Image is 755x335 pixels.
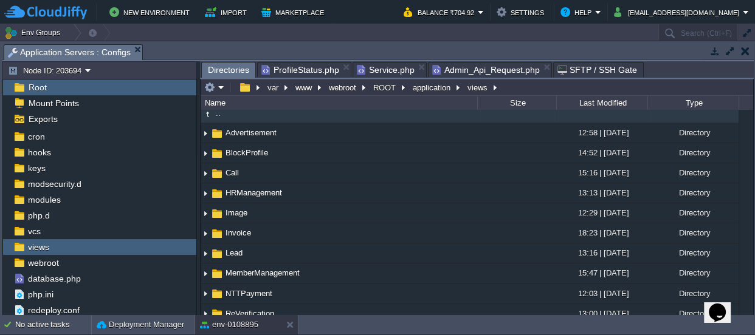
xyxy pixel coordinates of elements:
[26,226,43,237] a: vcs
[556,243,647,262] div: 13:16 | [DATE]
[201,79,753,96] input: Click to enter the path
[704,286,743,323] iframe: chat widget
[411,82,453,93] button: application
[210,227,224,240] img: AMDAwAAAACH5BAEAAAAALAAAAAABAAEAAAICRAEAOw==
[26,147,53,158] a: hooks
[647,263,739,282] div: Directory
[202,96,477,110] div: Name
[557,63,637,77] span: SFTP / SSH Gate
[478,96,556,110] div: Size
[224,188,284,198] a: HRManagement
[201,244,210,263] img: AMDAwAAAACH5BAEAAAAALAAAAAABAAEAAAICRAEAOw==
[210,147,224,160] img: AMDAwAAAACH5BAEAAAAALAAAAAABAAEAAAICRAEAOw==
[15,315,91,334] div: No active tasks
[8,65,85,76] button: Node ID: 203694
[26,178,83,189] a: modsecurity.d
[26,113,60,124] span: Exports
[647,243,739,262] div: Directory
[26,257,61,268] span: webroot
[556,304,647,323] div: 13:00 | [DATE]
[97,319,184,331] button: Deployment Manager
[257,62,351,77] li: /var/www/webroot/ROOT/application/views/admin/member/ProfileStatus.php
[224,208,249,218] span: Image
[201,204,210,223] img: AMDAwAAAACH5BAEAAAAALAAAAAABAAEAAAICRAEAOw==
[201,164,210,183] img: AMDAwAAAACH5BAEAAAAALAAAAAABAAEAAAICRAEAOw==
[556,143,647,162] div: 14:52 | [DATE]
[560,5,595,19] button: Help
[201,265,210,283] img: AMDAwAAAACH5BAEAAAAALAAAAAABAAEAAAICRAEAOw==
[201,107,214,121] img: AMDAwAAAACH5BAEAAAAALAAAAAABAAEAAAICRAEAOw==
[26,273,83,284] a: database.php
[404,5,478,19] button: Balance ₹704.92
[224,167,241,178] a: Call
[4,5,87,20] img: CloudJiffy
[466,82,491,93] button: views
[210,267,224,280] img: AMDAwAAAACH5BAEAAAAALAAAAAABAAEAAAICRAEAOw==
[205,5,250,19] button: Import
[647,284,739,303] div: Directory
[224,268,302,278] a: MemberManagement
[428,62,552,77] li: /var/www/webroot/ROOT/application/controllers/Admin_Api_Request.php
[214,108,222,118] a: ..
[261,5,328,19] button: Marketplace
[432,63,540,77] span: Admin_Api_Request.php
[649,96,739,110] div: Type
[224,248,244,258] a: Lead
[8,45,131,60] span: Application Servers : Configs
[4,24,64,41] button: Env Groups
[201,224,210,243] img: AMDAwAAAACH5BAEAAAAALAAAAAABAAEAAAICRAEAOw==
[647,123,739,142] div: Directory
[647,203,739,222] div: Directory
[357,63,415,77] span: Service.php
[224,147,270,158] a: BlockProfile
[371,82,399,93] button: ROOT
[208,63,249,78] span: Directories
[556,123,647,142] div: 12:58 | [DATE]
[224,288,274,299] a: NTTPayment
[26,305,81,316] a: redeploy.conf
[224,308,276,319] span: ReVerification
[26,98,81,109] a: Mount Points
[614,5,743,19] button: [EMAIL_ADDRESS][DOMAIN_NAME]
[327,82,359,93] button: webroot
[26,194,63,205] a: modules
[210,127,224,140] img: AMDAwAAAACH5BAEAAAAALAAAAAABAAEAAAICRAEAOw==
[26,82,49,93] a: Root
[647,143,739,162] div: Directory
[201,305,210,323] img: AMDAwAAAACH5BAEAAAAALAAAAAABAAEAAAICRAEAOw==
[210,247,224,260] img: AMDAwAAAACH5BAEAAAAALAAAAAABAAEAAAICRAEAOw==
[109,5,193,19] button: New Environment
[261,63,339,77] span: ProfileStatus.php
[210,187,224,200] img: AMDAwAAAACH5BAEAAAAALAAAAAABAAEAAAICRAEAOw==
[557,96,647,110] div: Last Modified
[26,131,47,142] a: cron
[224,127,278,138] a: Advertisement
[210,167,224,180] img: AMDAwAAAACH5BAEAAAAALAAAAAABAAEAAAICRAEAOw==
[26,163,47,174] a: keys
[26,242,51,252] a: views
[556,183,647,202] div: 13:13 | [DATE]
[201,144,210,163] img: AMDAwAAAACH5BAEAAAAALAAAAAABAAEAAAICRAEAOw==
[224,228,253,238] a: Invoice
[266,82,281,93] button: var
[26,210,52,221] a: php.d
[201,124,210,143] img: AMDAwAAAACH5BAEAAAAALAAAAAABAAEAAAICRAEAOw==
[26,289,55,300] a: php.ini
[353,62,427,77] li: /var/www/webroot/ROOT/application/views/admin/Service/Service.php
